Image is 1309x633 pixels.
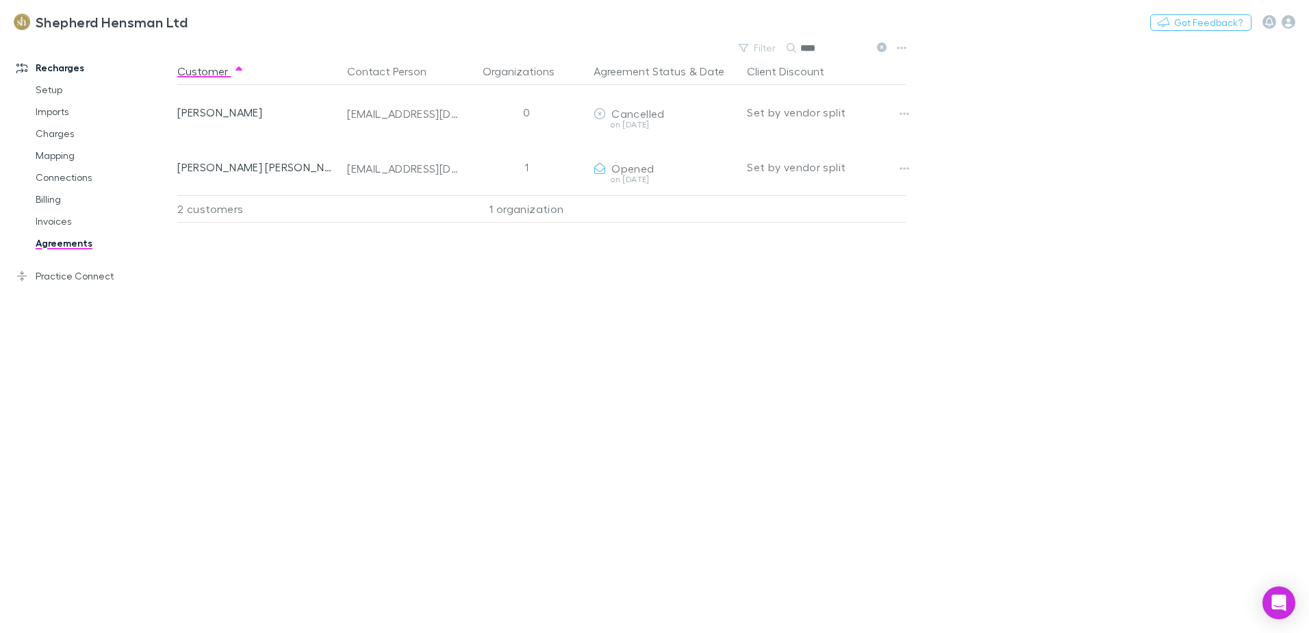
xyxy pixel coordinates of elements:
button: Organizations [483,58,571,85]
span: Opened [611,162,654,175]
a: Agreements [22,232,185,254]
a: Billing [22,188,185,210]
div: 0 [465,85,588,140]
a: Mapping [22,145,185,166]
div: & [594,58,736,85]
div: [EMAIL_ADDRESS][DOMAIN_NAME] [347,107,459,121]
button: Got Feedback? [1150,14,1251,31]
div: Open Intercom Messenger [1262,586,1295,619]
div: 1 [465,140,588,195]
button: Contact Person [347,58,443,85]
div: Set by vendor split [747,85,906,140]
button: Customer [177,58,244,85]
a: Shepherd Hensman Ltd [5,5,196,38]
div: [PERSON_NAME] [177,85,336,140]
a: Invoices [22,210,185,232]
h3: Shepherd Hensman Ltd [36,14,188,30]
a: Charges [22,123,185,145]
a: Imports [22,101,185,123]
a: Recharges [3,57,185,79]
button: Date [700,58,724,85]
a: Setup [22,79,185,101]
button: Agreement Status [594,58,686,85]
a: Connections [22,166,185,188]
button: Client Discount [747,58,841,85]
div: [EMAIL_ADDRESS][DOMAIN_NAME] [347,162,459,175]
button: Filter [732,40,784,56]
div: on [DATE] [594,121,736,129]
div: on [DATE] [594,175,736,184]
div: Set by vendor split [747,140,906,195]
div: 2 customers [177,195,342,223]
img: Shepherd Hensman Ltd's Logo [14,14,30,30]
div: [PERSON_NAME] [PERSON_NAME] [177,140,336,195]
div: 1 organization [465,195,588,223]
a: Practice Connect [3,265,185,287]
span: Cancelled [611,107,664,120]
